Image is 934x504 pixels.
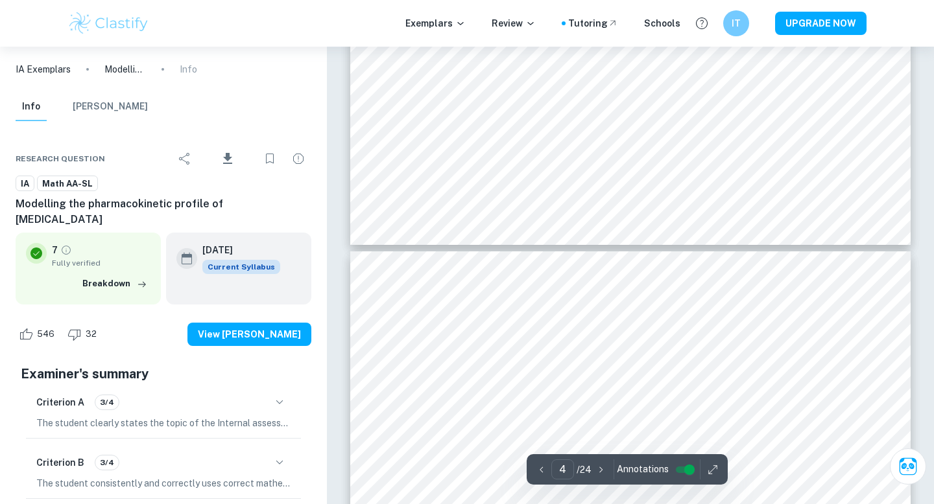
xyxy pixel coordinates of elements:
[180,62,197,76] p: Info
[38,178,97,190] span: Math AA-SL
[30,328,62,341] span: 546
[16,93,47,121] button: Info
[95,396,119,408] span: 3/4
[729,16,744,30] h6: IT
[67,10,150,36] img: Clastify logo
[60,244,72,256] a: Grade fully verified
[16,153,105,165] span: Research question
[36,395,84,409] h6: Criterion A
[104,62,146,76] p: Modelling the pharmacokinetic profile of [MEDICAL_DATA]
[187,323,311,346] button: View [PERSON_NAME]
[172,146,198,172] div: Share
[723,10,749,36] button: IT
[36,416,291,430] p: The student clearly states the topic of the Internal assessment and provides a general descriptio...
[285,146,311,172] div: Report issue
[577,463,592,477] p: / 24
[95,457,119,468] span: 3/4
[16,176,34,192] a: IA
[202,260,280,274] span: Current Syllabus
[73,93,148,121] button: [PERSON_NAME]
[52,243,58,257] p: 7
[617,463,669,476] span: Annotations
[775,12,867,35] button: UPGRADE NOW
[16,62,71,76] a: IA Exemplars
[37,176,98,192] a: Math AA-SL
[16,196,311,227] h6: Modelling the pharmacokinetic profile of [MEDICAL_DATA]
[257,146,283,172] div: Bookmark
[691,12,713,34] button: Help and Feedback
[21,364,306,384] h5: Examiner's summary
[16,324,62,345] div: Like
[200,142,254,176] div: Download
[405,16,466,30] p: Exemplars
[52,257,150,269] span: Fully verified
[202,260,280,274] div: This exemplar is based on the current syllabus. Feel free to refer to it for inspiration/ideas wh...
[36,455,84,470] h6: Criterion B
[64,324,104,345] div: Dislike
[492,16,536,30] p: Review
[890,448,926,485] button: Ask Clai
[79,274,150,293] button: Breakdown
[644,16,680,30] a: Schools
[202,243,270,257] h6: [DATE]
[568,16,618,30] a: Tutoring
[16,178,34,190] span: IA
[78,328,104,341] span: 32
[36,476,291,490] p: The student consistently and correctly uses correct mathematical notation, symbols, and terminolo...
